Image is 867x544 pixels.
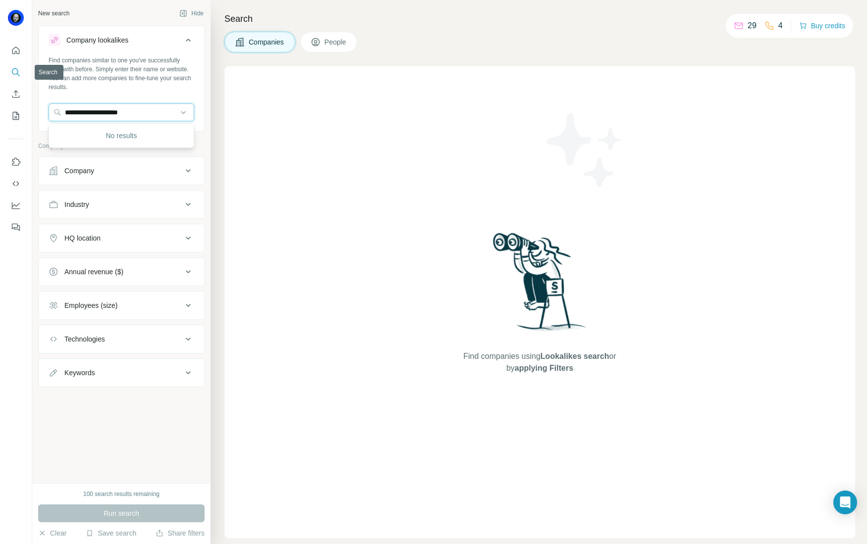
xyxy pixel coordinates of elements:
button: Company lookalikes [39,28,204,56]
button: Feedback [8,218,24,236]
p: 4 [778,20,783,32]
button: Save search [86,528,136,538]
button: Keywords [39,361,204,385]
div: Keywords [64,368,95,378]
button: Technologies [39,327,204,351]
h4: Search [224,12,855,26]
img: Surfe Illustration - Stars [540,106,629,195]
button: Industry [39,193,204,216]
div: 100 search results remaining [83,490,160,498]
div: Open Intercom Messenger [833,491,857,514]
p: Company information [38,142,205,150]
button: Clear [38,528,66,538]
div: Company [64,166,94,176]
button: Search [8,63,24,81]
img: Surfe Illustration - Woman searching with binoculars [488,230,592,341]
span: Find companies using or by [460,350,619,374]
div: Find companies similar to one you've successfully dealt with before. Simply enter their name or w... [49,56,194,92]
button: My lists [8,107,24,125]
img: Avatar [8,10,24,26]
div: New search [38,9,69,18]
button: Use Surfe on LinkedIn [8,153,24,171]
span: Lookalikes search [541,352,609,360]
span: applying Filters [515,364,573,372]
span: People [325,37,347,47]
button: Annual revenue ($) [39,260,204,284]
button: Quick start [8,42,24,59]
button: Buy credits [799,19,845,33]
button: HQ location [39,226,204,250]
div: Company lookalikes [66,35,128,45]
div: Technologies [64,334,105,344]
div: Annual revenue ($) [64,267,123,277]
div: Employees (size) [64,300,117,310]
button: Employees (size) [39,294,204,317]
button: Use Surfe API [8,175,24,193]
button: Company [39,159,204,183]
span: Companies [249,37,285,47]
p: 29 [748,20,757,32]
button: Dashboard [8,197,24,214]
button: Enrich CSV [8,85,24,103]
div: HQ location [64,233,101,243]
div: No results [51,126,192,146]
div: Industry [64,199,89,209]
button: Hide [172,6,211,21]
button: Share filters [156,528,205,538]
